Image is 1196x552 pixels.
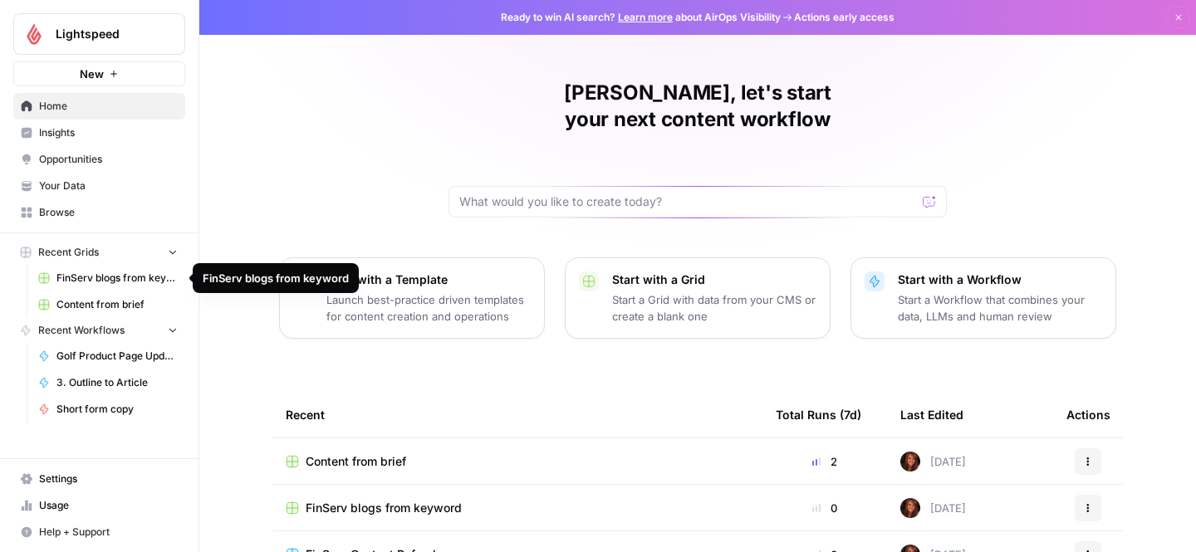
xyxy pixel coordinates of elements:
p: Start with a Grid [612,271,816,288]
span: Golf Product Page Update [56,349,178,364]
span: FinServ blogs from keyword [56,271,178,286]
span: Your Data [39,178,178,193]
a: Usage [13,492,185,519]
p: Launch best-practice driven templates for content creation and operations [326,291,531,325]
div: [DATE] [900,498,966,518]
button: New [13,61,185,86]
p: Start with a Template [326,271,531,288]
button: Recent Grids [13,240,185,265]
span: Content from brief [306,453,406,470]
div: Actions [1066,392,1110,437]
div: Total Runs (7d) [776,392,861,437]
div: 0 [776,500,874,516]
a: Short form copy [31,396,185,423]
button: Start with a GridStart a Grid with data from your CMS or create a blank one [565,257,831,339]
span: Opportunities [39,152,178,167]
a: Home [13,93,185,120]
input: What would you like to create today? [459,193,916,210]
p: Start with a Workflow [898,271,1102,288]
span: New [80,66,104,82]
span: Help + Support [39,525,178,540]
p: Start a Workflow that combines your data, LLMs and human review [898,291,1102,325]
span: Insights [39,125,178,140]
span: 3. Outline to Article [56,375,178,390]
span: Actions early access [794,10,895,25]
span: FinServ blogs from keyword [306,500,462,516]
button: Help + Support [13,519,185,545]
div: [DATE] [900,452,966,471]
div: Last Edited [900,392,963,437]
a: Insights [13,120,185,146]
button: Recent Workflows [13,318,185,343]
span: Short form copy [56,402,178,417]
img: 29pd19jyq3m1b2eeoz0umwn6rt09 [900,498,920,518]
a: Browse [13,199,185,226]
a: Content from brief [31,291,185,318]
span: Lightspeed [56,26,156,42]
span: Usage [39,498,178,513]
p: Start a Grid with data from your CMS or create a blank one [612,291,816,325]
span: Recent Workflows [38,323,125,338]
a: Settings [13,466,185,492]
span: Browse [39,205,178,220]
span: Ready to win AI search? about AirOps Visibility [501,10,781,25]
a: Content from brief [286,453,749,470]
div: Recent [286,392,749,437]
button: Start with a TemplateLaunch best-practice driven templates for content creation and operations [279,257,545,339]
span: Content from brief [56,297,178,312]
a: FinServ blogs from keyword [31,265,185,291]
button: Start with a WorkflowStart a Workflow that combines your data, LLMs and human review [850,257,1116,339]
img: Lightspeed Logo [19,19,49,49]
span: Settings [39,471,178,486]
a: Learn more [618,11,673,23]
a: Golf Product Page Update [31,343,185,369]
a: Your Data [13,173,185,199]
h1: [PERSON_NAME], let's start your next content workflow [448,80,947,133]
a: 3. Outline to Article [31,369,185,396]
a: Opportunities [13,146,185,173]
span: Recent Grids [38,245,99,260]
div: FinServ blogs from keyword [203,270,349,286]
button: Workspace: Lightspeed [13,13,185,55]
span: Home [39,99,178,114]
div: 2 [776,453,874,470]
a: FinServ blogs from keyword [286,500,749,516]
img: 29pd19jyq3m1b2eeoz0umwn6rt09 [900,452,920,471]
